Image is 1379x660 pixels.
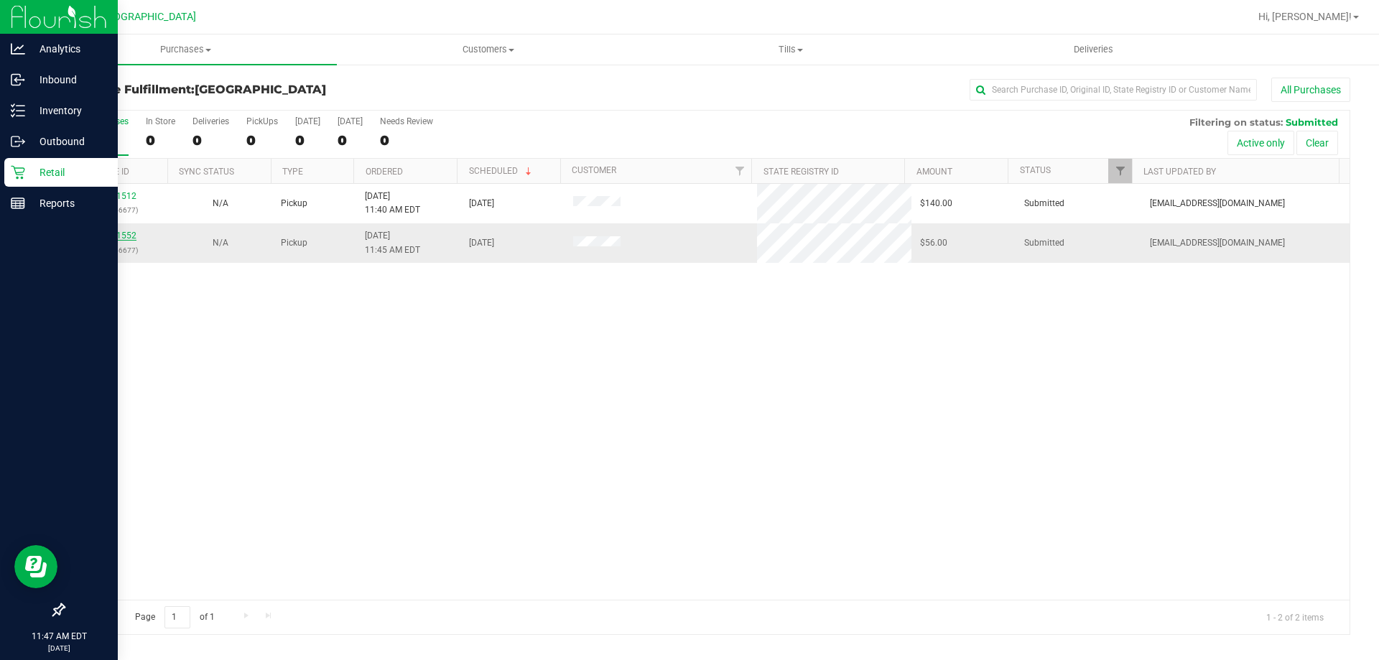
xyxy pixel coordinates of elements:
[96,231,136,241] a: 11861552
[970,79,1257,101] input: Search Purchase ID, Original ID, State Registry ID or Customer Name...
[246,116,278,126] div: PickUps
[338,116,363,126] div: [DATE]
[96,191,136,201] a: 11861512
[1024,197,1064,210] span: Submitted
[213,197,228,210] button: N/A
[281,197,307,210] span: Pickup
[1150,197,1285,210] span: [EMAIL_ADDRESS][DOMAIN_NAME]
[1024,236,1064,250] span: Submitted
[1227,131,1294,155] button: Active only
[11,165,25,180] inline-svg: Retail
[34,34,337,65] a: Purchases
[295,116,320,126] div: [DATE]
[1258,11,1352,22] span: Hi, [PERSON_NAME]!
[11,103,25,118] inline-svg: Inventory
[213,198,228,208] span: Not Applicable
[1143,167,1216,177] a: Last Updated By
[338,132,363,149] div: 0
[338,43,639,56] span: Customers
[25,195,111,212] p: Reports
[469,166,534,176] a: Scheduled
[1108,159,1132,183] a: Filter
[640,43,941,56] span: Tills
[6,643,111,654] p: [DATE]
[1054,43,1133,56] span: Deliveries
[146,132,175,149] div: 0
[281,236,307,250] span: Pickup
[366,167,403,177] a: Ordered
[572,165,616,175] a: Customer
[920,236,947,250] span: $56.00
[920,197,952,210] span: $140.00
[916,167,952,177] a: Amount
[295,132,320,149] div: 0
[213,238,228,248] span: Not Applicable
[1189,116,1283,128] span: Filtering on status:
[1020,165,1051,175] a: Status
[380,132,433,149] div: 0
[942,34,1245,65] a: Deliveries
[11,42,25,56] inline-svg: Analytics
[365,190,420,217] span: [DATE] 11:40 AM EDT
[25,40,111,57] p: Analytics
[380,116,433,126] div: Needs Review
[469,197,494,210] span: [DATE]
[25,71,111,88] p: Inbound
[11,73,25,87] inline-svg: Inbound
[1296,131,1338,155] button: Clear
[469,236,494,250] span: [DATE]
[337,34,639,65] a: Customers
[25,102,111,119] p: Inventory
[192,132,229,149] div: 0
[63,83,492,96] h3: Purchase Fulfillment:
[25,133,111,150] p: Outbound
[365,229,420,256] span: [DATE] 11:45 AM EDT
[164,606,190,628] input: 1
[146,116,175,126] div: In Store
[123,606,226,628] span: Page of 1
[192,116,229,126] div: Deliveries
[98,11,196,23] span: [GEOGRAPHIC_DATA]
[213,236,228,250] button: N/A
[34,43,337,56] span: Purchases
[1255,606,1335,628] span: 1 - 2 of 2 items
[1271,78,1350,102] button: All Purchases
[11,196,25,210] inline-svg: Reports
[6,630,111,643] p: 11:47 AM EDT
[246,132,278,149] div: 0
[195,83,326,96] span: [GEOGRAPHIC_DATA]
[179,167,234,177] a: Sync Status
[763,167,839,177] a: State Registry ID
[25,164,111,181] p: Retail
[728,159,751,183] a: Filter
[14,545,57,588] iframe: Resource center
[639,34,942,65] a: Tills
[11,134,25,149] inline-svg: Outbound
[1286,116,1338,128] span: Submitted
[1150,236,1285,250] span: [EMAIL_ADDRESS][DOMAIN_NAME]
[282,167,303,177] a: Type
